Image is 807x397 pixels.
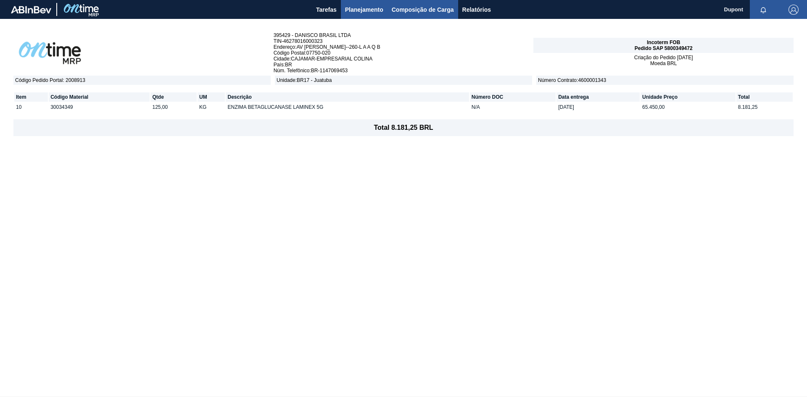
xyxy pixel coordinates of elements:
th: Item [14,92,48,102]
td: 30034349 [49,103,150,112]
td: 10 [14,103,48,112]
th: Código Material [49,92,150,102]
td: ENZIMA BETAGLUCANASE LAMINEX 5G [226,103,469,112]
span: Composição de Carga [392,5,454,15]
img: abOntimeLogoPreto.41694eb1.png [13,36,87,70]
span: Moeda BRL [650,60,677,66]
td: 65.450,00 [641,103,736,112]
footer: Total 8.181,25 BRL [13,119,794,136]
span: Unidade : BR17 - Juatuba [275,76,532,85]
th: Total [736,92,793,102]
span: Pedido SAP 5800349472 [635,45,693,51]
button: Notificações [750,4,777,16]
span: TIN - 46278016000323 [274,38,534,44]
th: Descrição [226,92,469,102]
span: Relatórios [462,5,491,15]
th: Número DOC [470,92,556,102]
img: TNhmsLtSVTkK8tSr43FrP2fwEKptu5GPRR3wAAAABJRU5ErkJggg== [11,6,51,13]
th: Unidade Preço [641,92,736,102]
td: 125,00 [150,103,197,112]
th: Data entrega [556,92,640,102]
span: Cidade : CAJAMAR-EMPRESARIAL COLINA [274,56,534,62]
span: Código Pedido Portal : 2008913 [13,76,271,85]
span: Núm. Telefônico : BR-1147069453 [274,68,534,74]
img: Logout [789,5,799,15]
td: 8.181,25 [736,103,793,112]
th: Qtde [150,92,197,102]
span: Planejamento [345,5,383,15]
span: Endereço : AV [PERSON_NAME]--260-L A A Q B [274,44,534,50]
td: KG [198,103,225,112]
span: Número Contrato : 4600001343 [536,76,794,85]
span: País : BR [274,62,534,68]
td: [DATE] [556,103,640,112]
span: Criação do Pedido [DATE] [634,55,693,60]
span: Incoterm FOB [647,39,680,45]
span: Tarefas [316,5,337,15]
th: UM [198,92,225,102]
span: Código Postal : 07750-020 [274,50,534,56]
span: 395429 - DANISCO BRASIL LTDA [274,32,534,38]
td: N/A [470,103,556,112]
